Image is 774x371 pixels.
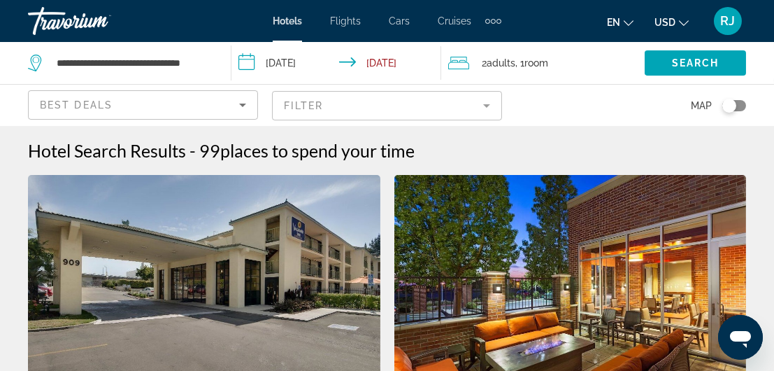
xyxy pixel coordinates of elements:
span: Search [672,57,719,69]
button: Change language [607,12,633,32]
button: Travelers: 2 adults, 0 children [441,42,645,84]
button: Check-in date: Dec 22, 2025 Check-out date: Dec 29, 2025 [231,42,442,84]
a: Flights [330,15,361,27]
span: 2 [482,53,515,73]
button: Search [645,50,746,76]
h1: Hotel Search Results [28,140,186,161]
h2: 99 [199,140,415,161]
span: Map [691,96,712,115]
span: places to spend your time [220,140,415,161]
mat-select: Sort by [40,97,246,113]
a: Hotels [273,15,302,27]
span: , 1 [515,53,548,73]
span: Room [524,57,548,69]
span: Best Deals [40,99,113,111]
button: Filter [272,90,502,121]
a: Cars [389,15,410,27]
span: en [607,17,620,28]
span: Adults [487,57,515,69]
button: Extra navigation items [485,10,501,32]
span: USD [654,17,675,28]
span: - [189,140,196,161]
button: Toggle map [712,99,746,112]
a: Cruises [438,15,471,27]
span: RJ [721,14,736,28]
iframe: Button to launch messaging window [718,315,763,360]
a: Travorium [28,3,168,39]
button: User Menu [710,6,746,36]
button: Change currency [654,12,689,32]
